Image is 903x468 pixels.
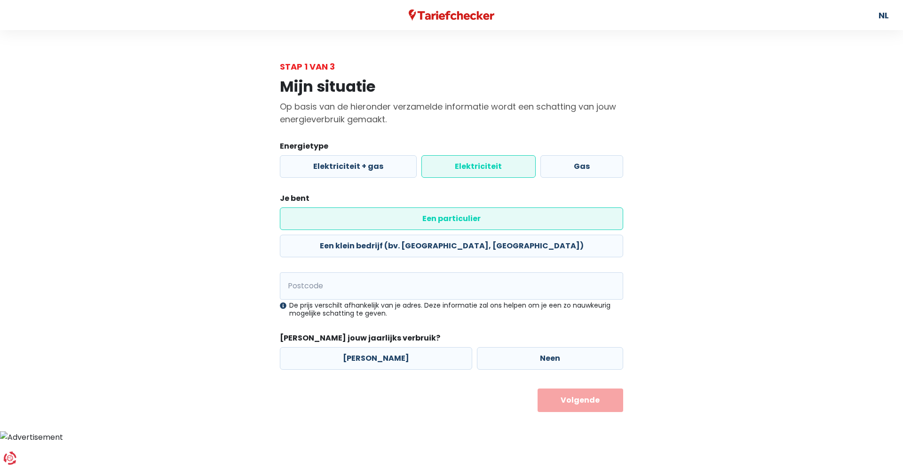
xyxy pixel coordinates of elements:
[280,193,623,207] legend: Je bent
[280,100,623,126] p: Op basis van de hieronder verzamelde informatie wordt een schatting van jouw energieverbruik gema...
[280,78,623,95] h1: Mijn situatie
[409,9,494,21] img: Tariefchecker logo
[477,347,623,370] label: Neen
[538,389,624,412] button: Volgende
[280,333,623,347] legend: [PERSON_NAME] jouw jaarlijks verbruik?
[280,207,623,230] label: Een particulier
[280,235,623,257] label: Een klein bedrijf (bv. [GEOGRAPHIC_DATA], [GEOGRAPHIC_DATA])
[280,347,472,370] label: [PERSON_NAME]
[540,155,623,178] label: Gas
[280,301,623,317] div: De prijs verschilt afhankelijk van je adres. Deze informatie zal ons helpen om je een zo nauwkeur...
[280,60,623,73] div: Stap 1 van 3
[280,141,623,155] legend: Energietype
[421,155,535,178] label: Elektriciteit
[280,155,417,178] label: Elektriciteit + gas
[280,272,623,300] input: 1000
